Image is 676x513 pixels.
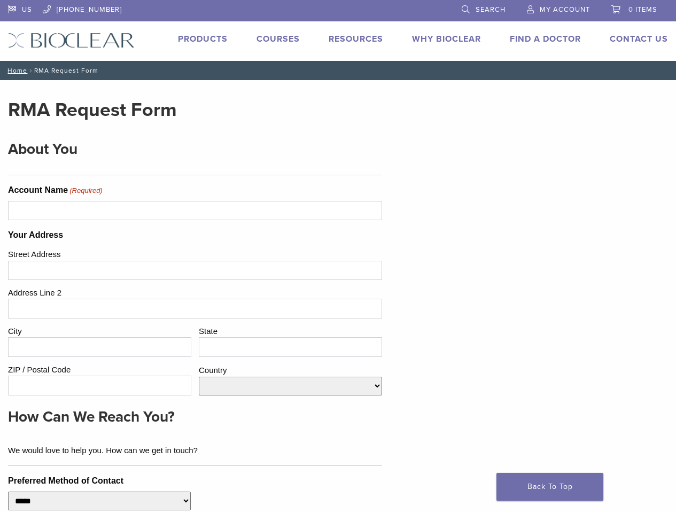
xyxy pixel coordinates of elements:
[27,68,34,73] span: /
[199,323,382,338] label: State
[8,361,191,376] label: ZIP / Postal Code
[4,67,27,74] a: Home
[69,185,103,196] span: (Required)
[8,184,103,197] label: Account Name
[8,404,374,430] h3: How Can We Reach You?
[496,473,603,501] a: Back To Top
[257,34,300,44] a: Courses
[8,438,374,457] div: We would love to help you. How can we get in touch?
[476,5,506,14] span: Search
[628,5,657,14] span: 0 items
[8,136,374,162] h3: About You
[329,34,383,44] a: Resources
[510,34,581,44] a: Find A Doctor
[8,475,123,487] label: Preferred Method of Contact
[8,323,191,338] label: City
[8,229,63,242] legend: Your Address
[8,246,382,261] label: Street Address
[8,33,135,48] img: Bioclear
[610,34,668,44] a: Contact Us
[8,284,382,299] label: Address Line 2
[412,34,481,44] a: Why Bioclear
[540,5,590,14] span: My Account
[199,362,382,377] label: Country
[178,34,228,44] a: Products
[8,97,382,123] h2: RMA Request Form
